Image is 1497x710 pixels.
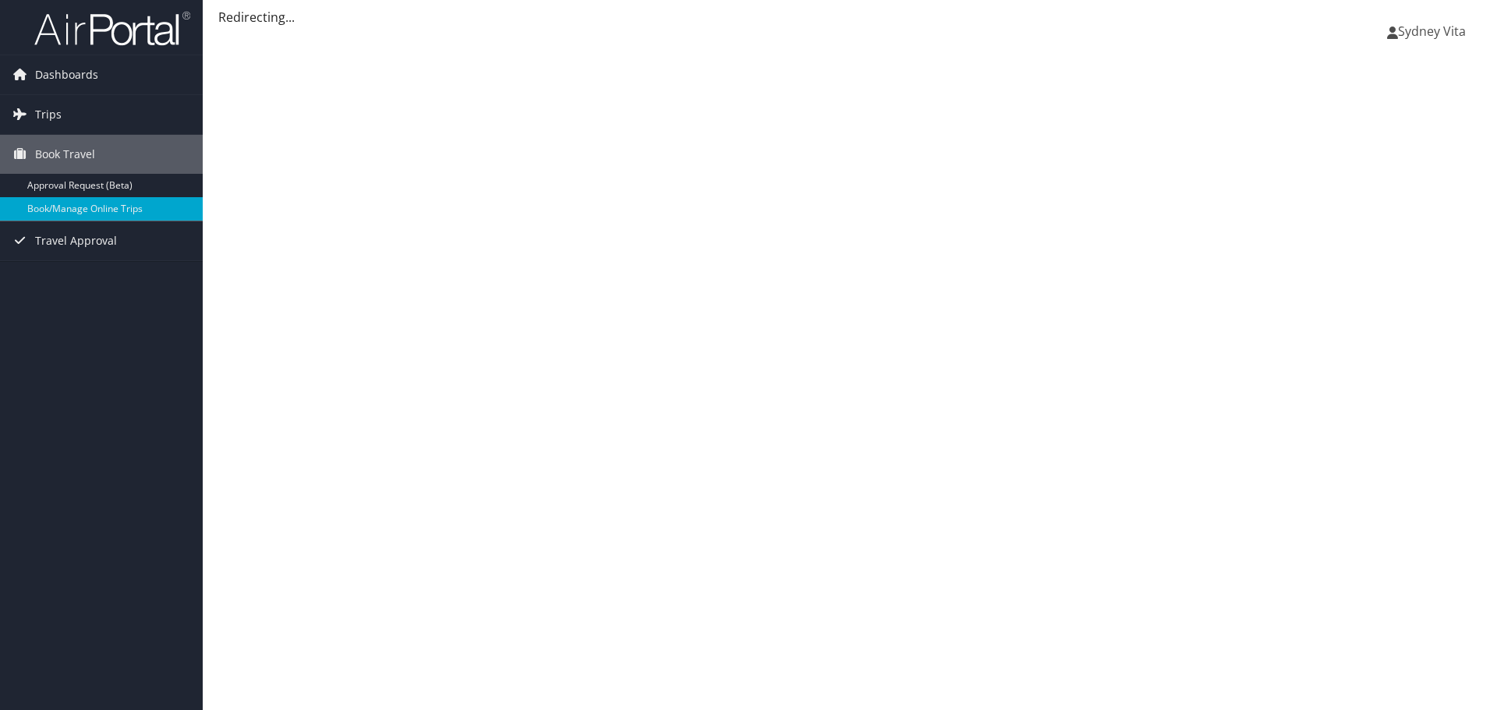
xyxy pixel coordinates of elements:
[1387,8,1481,55] a: Sydney Vita
[35,55,98,94] span: Dashboards
[1398,23,1466,40] span: Sydney Vita
[35,135,95,174] span: Book Travel
[218,8,1481,26] div: Redirecting...
[35,221,117,260] span: Travel Approval
[35,95,62,134] span: Trips
[34,10,190,47] img: airportal-logo.png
